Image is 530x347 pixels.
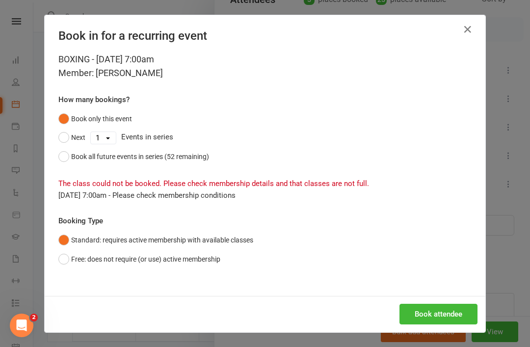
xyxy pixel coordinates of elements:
[10,314,33,337] iframe: Intercom live chat
[58,250,220,268] button: Free: does not require (or use) active membership
[58,128,85,147] button: Next
[58,189,472,201] div: [DATE] 7:00am - Please check membership conditions
[58,29,472,43] h4: Book in for a recurring event
[58,231,253,249] button: Standard: requires active membership with available classes
[30,314,38,321] span: 2
[58,215,103,227] label: Booking Type
[58,53,472,80] div: BOXING - [DATE] 7:00am Member: [PERSON_NAME]
[58,179,369,188] span: The class could not be booked. Please check membership details and that classes are not full.
[58,128,472,147] div: Events in series
[58,109,132,128] button: Book only this event
[58,94,130,106] label: How many bookings?
[71,151,209,162] div: Book all future events in series (52 remaining)
[58,147,209,166] button: Book all future events in series (52 remaining)
[399,304,477,324] button: Book attendee
[460,22,476,37] button: Close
